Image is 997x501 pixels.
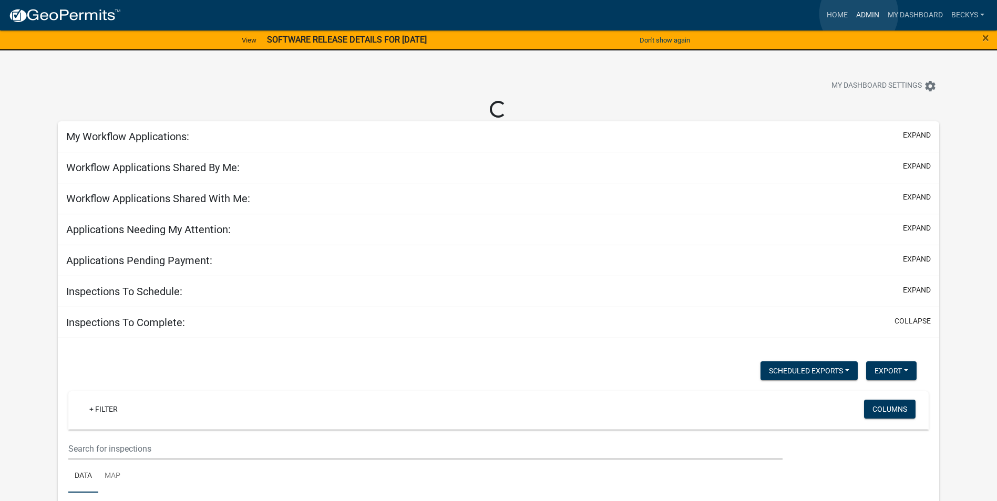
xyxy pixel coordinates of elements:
button: expand [903,192,931,203]
h5: Workflow Applications Shared With Me: [66,192,250,205]
h5: Applications Pending Payment: [66,254,212,267]
button: expand [903,130,931,141]
button: Close [982,32,989,44]
button: My Dashboard Settingssettings [823,76,945,96]
a: My Dashboard [883,5,947,25]
button: Scheduled Exports [760,361,858,380]
button: expand [903,254,931,265]
a: + Filter [81,400,126,419]
h5: Applications Needing My Attention: [66,223,231,236]
h5: Inspections To Complete: [66,316,185,329]
strong: SOFTWARE RELEASE DETAILS FOR [DATE] [267,35,427,45]
input: Search for inspections [68,438,783,460]
button: expand [903,223,931,234]
a: View [238,32,261,49]
button: collapse [895,316,931,327]
h5: Inspections To Schedule: [66,285,182,298]
h5: My Workflow Applications: [66,130,189,143]
button: expand [903,285,931,296]
a: Home [823,5,852,25]
button: Don't show again [635,32,694,49]
a: Data [68,460,98,493]
a: beckys [947,5,989,25]
button: expand [903,161,931,172]
a: Map [98,460,127,493]
span: My Dashboard Settings [831,80,922,92]
a: Admin [852,5,883,25]
h5: Workflow Applications Shared By Me: [66,161,240,174]
span: × [982,30,989,45]
i: settings [924,80,937,92]
button: Columns [864,400,916,419]
button: Export [866,361,917,380]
